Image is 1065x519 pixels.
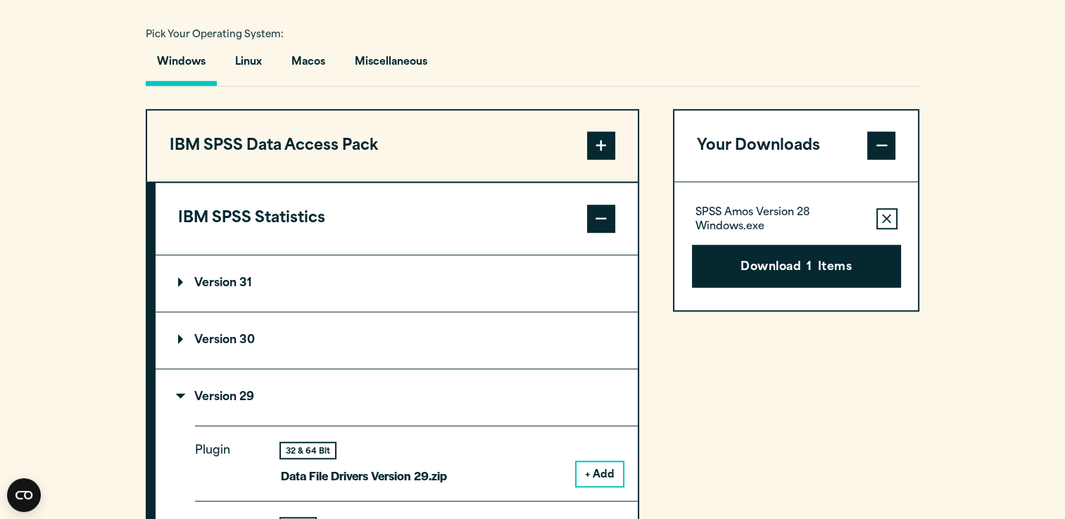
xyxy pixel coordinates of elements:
[178,392,254,403] p: Version 29
[146,46,217,86] button: Windows
[195,441,258,475] p: Plugin
[156,183,638,255] button: IBM SPSS Statistics
[344,46,439,86] button: Miscellaneous
[147,110,638,182] button: IBM SPSS Data Access Pack
[692,245,901,288] button: Download1Items
[224,46,273,86] button: Linux
[178,335,255,346] p: Version 30
[156,312,638,369] summary: Version 30
[7,478,41,512] button: Open CMP widget
[576,462,623,486] button: + Add
[674,110,919,182] button: Your Downloads
[674,181,919,310] div: Your Downloads
[281,443,335,458] div: 32 & 64 Bit
[156,255,638,312] summary: Version 31
[146,30,284,39] span: Pick Your Operating System:
[695,206,865,234] p: SPSS Amos Version 28 Windows.exe
[280,46,336,86] button: Macos
[807,259,812,277] span: 1
[156,369,638,425] summary: Version 29
[281,466,447,486] p: Data File Drivers Version 29.zip
[178,278,252,289] p: Version 31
